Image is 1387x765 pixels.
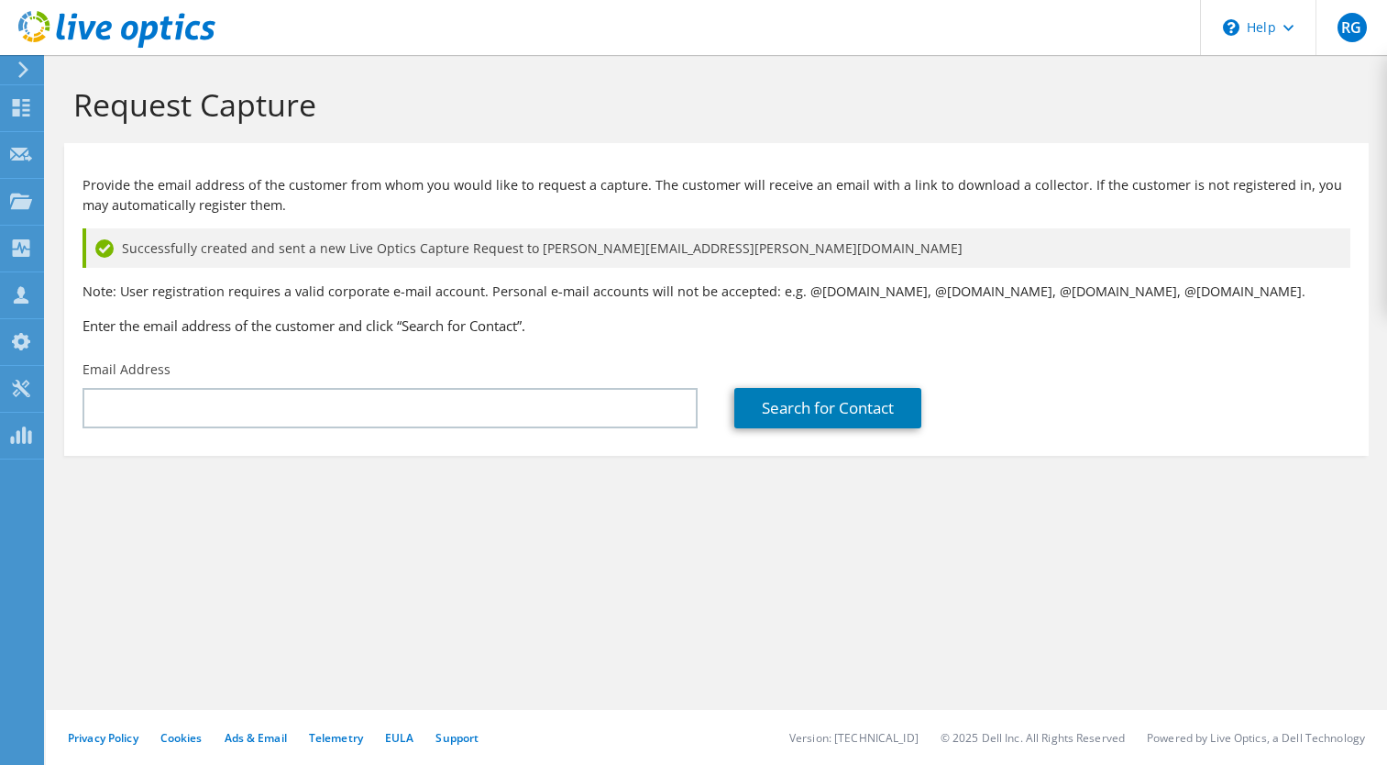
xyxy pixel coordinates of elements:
a: Ads & Email [225,730,287,746]
li: © 2025 Dell Inc. All Rights Reserved [941,730,1125,746]
p: Provide the email address of the customer from whom you would like to request a capture. The cust... [83,175,1350,216]
a: EULA [385,730,413,746]
span: RG [1337,13,1367,42]
h1: Request Capture [73,85,1350,124]
a: Support [435,730,479,746]
li: Version: [TECHNICAL_ID] [789,730,919,746]
label: Email Address [83,360,171,379]
a: Cookies [160,730,203,746]
a: Search for Contact [734,388,921,428]
h3: Enter the email address of the customer and click “Search for Contact”. [83,316,1350,336]
span: Successfully created and sent a new Live Optics Capture Request to [PERSON_NAME][EMAIL_ADDRESS][P... [122,238,963,259]
li: Powered by Live Optics, a Dell Technology [1147,730,1365,746]
a: Telemetry [309,730,363,746]
a: Privacy Policy [68,730,138,746]
p: Note: User registration requires a valid corporate e-mail account. Personal e-mail accounts will ... [83,282,1350,302]
svg: \n [1223,19,1239,36]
